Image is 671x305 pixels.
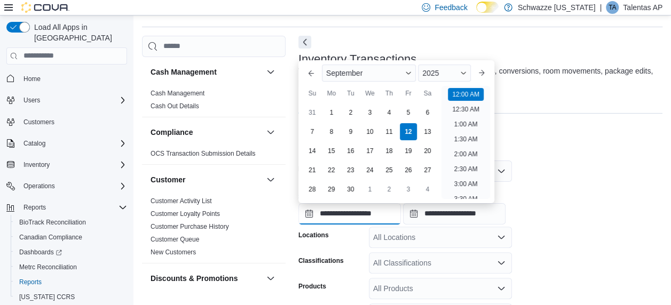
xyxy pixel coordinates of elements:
[151,127,193,138] h3: Compliance
[11,230,131,245] button: Canadian Compliance
[151,90,204,97] a: Cash Management
[326,69,362,77] span: September
[2,136,131,151] button: Catalog
[419,142,436,159] div: day-20
[23,75,41,83] span: Home
[304,162,321,179] div: day-21
[342,162,359,179] div: day-23
[342,123,359,140] div: day-9
[15,231,86,244] a: Canadian Compliance
[19,72,127,85] span: Home
[448,103,484,116] li: 12:30 AM
[151,210,220,218] a: Customer Loyalty Points
[19,293,75,301] span: [US_STATE] CCRS
[400,123,417,140] div: day-12
[23,160,50,169] span: Inventory
[151,67,217,77] h3: Cash Management
[21,2,69,13] img: Cova
[361,162,378,179] div: day-24
[381,104,398,121] div: day-4
[23,203,46,212] span: Reports
[11,215,131,230] button: BioTrack Reconciliation
[381,181,398,198] div: day-2
[151,67,262,77] button: Cash Management
[449,133,481,146] li: 1:30 AM
[151,197,212,205] a: Customer Activity List
[19,180,127,192] span: Operations
[419,162,436,179] div: day-27
[304,142,321,159] div: day-14
[23,182,55,190] span: Operations
[361,85,378,102] div: We
[151,248,196,256] span: New Customers
[361,181,378,198] div: day-1
[151,236,199,243] a: Customer Queue
[303,103,437,199] div: September, 2025
[11,260,131,275] button: Metrc Reconciliation
[19,94,44,107] button: Users
[342,142,359,159] div: day-16
[11,245,131,260] a: Dashboards
[322,65,416,82] div: Button. Open the month selector. September is currently selected.
[2,93,131,108] button: Users
[419,104,436,121] div: day-6
[19,278,42,286] span: Reports
[264,173,277,186] button: Customer
[15,291,79,303] a: [US_STATE] CCRS
[151,127,262,138] button: Compliance
[23,118,54,126] span: Customers
[151,149,256,158] span: OCS Transaction Submission Details
[323,104,340,121] div: day-1
[15,291,127,303] span: Washington CCRS
[19,201,127,214] span: Reports
[381,162,398,179] div: day-25
[19,201,50,214] button: Reports
[323,142,340,159] div: day-15
[298,282,326,291] label: Products
[419,123,436,140] div: day-13
[298,231,329,239] label: Locations
[19,94,127,107] span: Users
[15,261,81,274] a: Metrc Reconciliation
[400,162,417,179] div: day-26
[342,104,359,121] div: day-2
[323,123,340,140] div: day-8
[449,118,481,131] li: 1:00 AM
[2,114,131,130] button: Customers
[381,85,398,102] div: Th
[142,87,286,117] div: Cash Management
[419,181,436,198] div: day-4
[151,273,262,284] button: Discounts & Promotions
[151,174,185,185] h3: Customer
[23,96,40,105] span: Users
[11,290,131,304] button: [US_STATE] CCRS
[15,246,66,259] a: Dashboards
[476,2,499,13] input: Dark Mode
[304,104,321,121] div: day-31
[304,123,321,140] div: day-7
[381,142,398,159] div: day-18
[19,218,86,227] span: BioTrack Reconciliation
[19,73,45,85] a: Home
[151,89,204,98] span: Cash Management
[518,1,596,14] p: Schwazze [US_STATE]
[449,148,481,160] li: 2:00 AM
[361,142,378,159] div: day-17
[361,104,378,121] div: day-3
[497,259,506,267] button: Open list of options
[23,139,45,148] span: Catalog
[151,197,212,205] span: Customer Activity List
[606,1,619,14] div: Talentas AP
[298,53,416,66] h3: Inventory Transactions
[264,272,277,285] button: Discounts & Promotions
[151,150,256,157] a: OCS Transaction Submission Details
[419,85,436,102] div: Sa
[19,180,59,192] button: Operations
[400,85,417,102] div: Fr
[151,102,199,110] a: Cash Out Details
[19,137,50,150] button: Catalog
[403,203,506,224] input: Press the down key to open a popover containing a calendar.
